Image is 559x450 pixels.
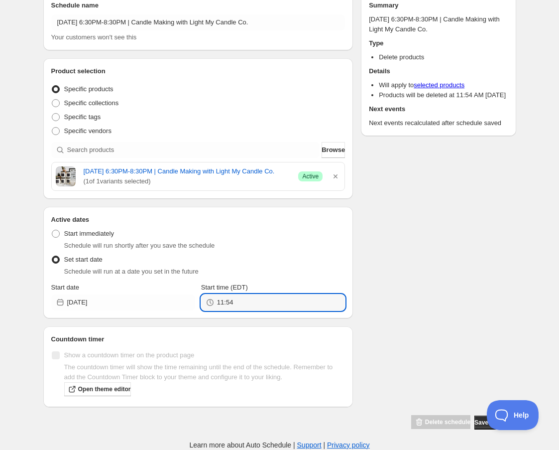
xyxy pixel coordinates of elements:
[64,113,101,121] span: Specific tags
[474,419,516,427] span: Save schedule
[369,66,508,76] h2: Details
[327,441,370,449] a: Privacy policy
[51,284,79,291] span: Start date
[64,230,114,237] span: Start immediately
[51,66,345,76] h2: Product selection
[84,166,291,176] a: [DATE] 6:30PM-8:30PM | Candle Making with Light My Candle Co.
[51,33,137,41] span: Your customers won't see this
[51,0,345,10] h2: Schedule name
[379,52,508,62] li: Delete products
[64,85,113,93] span: Specific products
[322,142,345,158] button: Browse
[84,176,291,186] span: ( 1 of 1 variants selected)
[369,118,508,128] p: Next events recalculated after schedule saved
[474,416,516,430] button: Save schedule
[379,80,508,90] li: Will apply to
[78,385,131,393] span: Open theme editor
[64,242,215,249] span: Schedule will run shortly after you save the schedule
[51,215,345,225] h2: Active dates
[51,334,345,344] h2: Countdown timer
[189,440,369,450] p: Learn more about Auto Schedule | |
[64,362,345,382] p: The countdown timer will show the time remaining until the end of the schedule. Remember to add t...
[201,284,248,291] span: Start time (EDT)
[369,0,508,10] h2: Summary
[64,127,112,135] span: Specific vendors
[369,14,508,34] p: [DATE] 6:30PM-8:30PM | Candle Making with Light My Candle Co.
[64,99,119,107] span: Specific collections
[414,81,464,89] a: selected products
[487,400,539,430] iframe: Toggle Customer Support
[64,351,195,359] span: Show a countdown timer on the product page
[64,382,131,396] a: Open theme editor
[64,256,103,263] span: Set start date
[322,145,345,155] span: Browse
[67,142,320,158] input: Search products
[369,104,508,114] h2: Next events
[369,38,508,48] h2: Type
[297,441,322,449] a: Support
[302,172,319,180] span: Active
[64,268,199,275] span: Schedule will run at a date you set in the future
[379,90,508,100] li: Products will be deleted at 11:54 AM [DATE]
